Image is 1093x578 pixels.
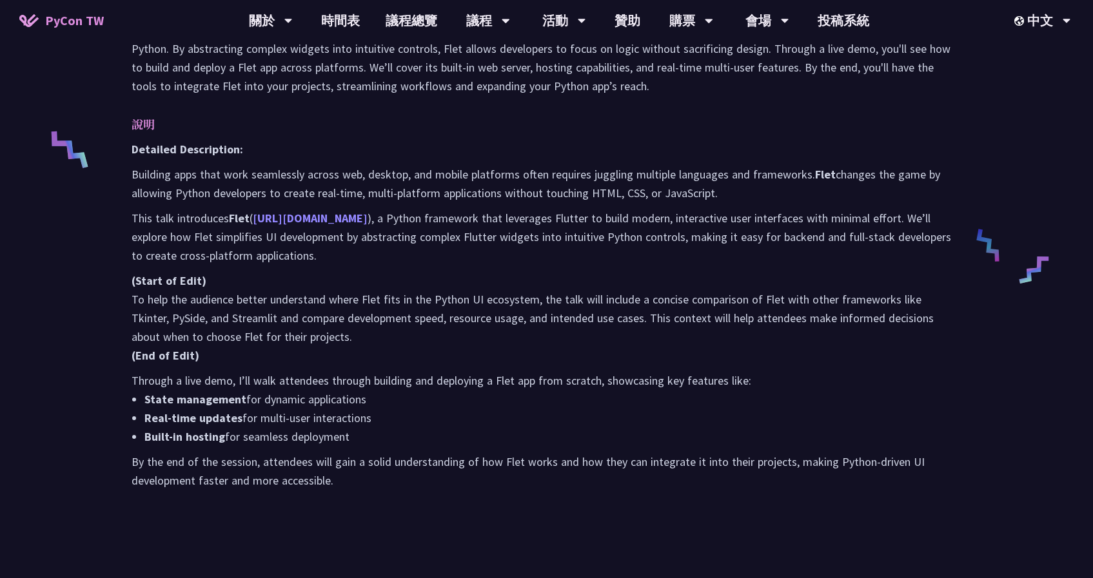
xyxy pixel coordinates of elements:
[132,2,961,95] p: Building cross-platform apps usually means juggling multiple languages and frameworks. Flet simpl...
[132,165,961,202] p: Building apps that work seamlessly across web, desktop, and mobile platforms often requires juggl...
[144,410,242,425] strong: Real-time updates
[815,167,836,182] strong: Flet
[132,452,961,490] p: By the end of the session, attendees will gain a solid understanding of how Flet works and how th...
[132,371,961,390] p: Through a live demo, I’ll walk attendees through building and deploying a Flet app from scratch, ...
[132,209,961,265] p: This talk introduces ( ), a Python framework that leverages Flutter to build modern, interactive ...
[132,273,206,288] strong: (Start of Edit)
[144,392,246,407] strong: State management
[253,211,368,226] a: [URL][DOMAIN_NAME]
[144,429,225,444] strong: Built-in hosting
[6,5,117,37] a: PyCon TW
[144,427,961,446] li: for seamless deployment
[132,271,961,365] p: To help the audience better understand where Flet fits in the Python UI ecosystem, the talk will ...
[19,14,39,27] img: Home icon of PyCon TW 2025
[144,409,961,427] li: for multi-user interactions
[132,115,936,133] p: 說明
[1014,16,1027,26] img: Locale Icon
[132,142,243,157] strong: Detailed Description:
[144,390,961,409] li: for dynamic applications
[229,211,250,226] strong: Flet
[132,348,199,363] strong: (End of Edit)
[45,11,104,30] span: PyCon TW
